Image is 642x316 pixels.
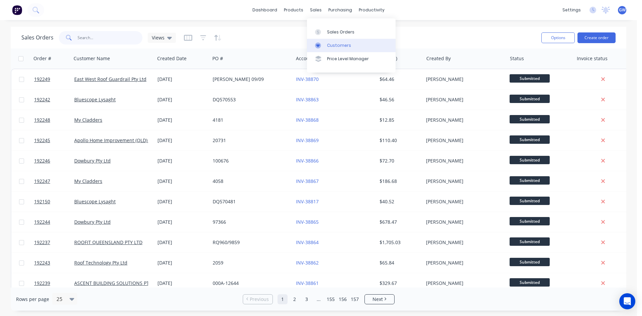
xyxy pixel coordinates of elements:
[213,178,287,185] div: 4058
[619,293,635,309] div: Open Intercom Messenger
[213,259,287,266] div: 2059
[426,198,500,205] div: [PERSON_NAME]
[34,76,50,83] span: 192249
[34,137,50,144] span: 192245
[281,5,307,15] div: products
[74,280,162,286] a: ASCENT BUILDING SOLUTIONS PTY LTD
[34,178,50,185] span: 192247
[157,178,207,185] div: [DATE]
[157,157,207,164] div: [DATE]
[157,198,207,205] div: [DATE]
[240,294,397,304] ul: Pagination
[33,55,51,62] div: Order #
[34,198,50,205] span: 192150
[213,239,287,246] div: RQ960/9859
[290,294,300,304] a: Page 2
[213,280,287,287] div: 000A-12644
[372,296,383,303] span: Next
[74,178,102,184] a: My Cladders
[380,280,419,287] div: $329.67
[426,280,500,287] div: [PERSON_NAME]
[157,259,207,266] div: [DATE]
[157,137,207,144] div: [DATE]
[249,5,281,15] a: dashboard
[380,157,419,164] div: $72.70
[510,197,550,205] span: Submitted
[296,178,319,184] a: INV-38867
[157,219,207,225] div: [DATE]
[296,76,319,82] a: INV-38870
[577,32,616,43] button: Create order
[380,219,419,225] div: $678.47
[559,5,584,15] div: settings
[74,157,111,164] a: Dowbury Pty Ltd
[157,76,207,83] div: [DATE]
[157,96,207,103] div: [DATE]
[212,55,223,62] div: PO #
[327,29,354,35] div: Sales Orders
[74,137,164,143] a: Apollo Home Improvement (QLD) Pty Ltd
[426,76,500,83] div: [PERSON_NAME]
[619,7,626,13] span: GW
[278,294,288,304] a: Page 1 is your current page
[74,76,146,82] a: East West Roof Guardrail Pty Ltd
[74,117,102,123] a: My Cladders
[510,156,550,164] span: Submitted
[34,232,74,252] a: 192237
[74,219,111,225] a: Dowbury Pty Ltd
[34,130,74,150] a: 192245
[307,25,396,38] a: Sales Orders
[380,259,419,266] div: $65.84
[34,239,50,246] span: 192237
[426,219,500,225] div: [PERSON_NAME]
[250,296,269,303] span: Previous
[380,137,419,144] div: $110.40
[34,110,74,130] a: 192248
[21,34,53,41] h1: Sales Orders
[510,95,550,103] span: Submitted
[74,96,116,103] a: Bluescope Lysaght
[34,253,74,273] a: 192243
[510,55,524,62] div: Status
[380,117,419,123] div: $12.85
[213,198,287,205] div: DQ570481
[213,76,287,83] div: [PERSON_NAME] 09/09
[426,96,500,103] div: [PERSON_NAME]
[296,259,319,266] a: INV-38862
[157,280,207,287] div: [DATE]
[426,157,500,164] div: [PERSON_NAME]
[426,137,500,144] div: [PERSON_NAME]
[296,198,319,205] a: INV-38817
[12,5,22,15] img: Factory
[74,55,110,62] div: Customer Name
[307,5,325,15] div: sales
[34,96,50,103] span: 192242
[213,117,287,123] div: 4181
[74,259,127,266] a: Roof Technology Pty Ltd
[34,212,74,232] a: 192244
[34,171,74,191] a: 192247
[34,151,74,171] a: 192246
[426,55,451,62] div: Created By
[152,34,165,41] span: Views
[213,96,287,103] div: DQ570553
[327,42,351,48] div: Customers
[157,239,207,246] div: [DATE]
[302,294,312,304] a: Page 3
[380,178,419,185] div: $186.68
[510,74,550,83] span: Submitted
[78,31,143,44] input: Search...
[16,296,49,303] span: Rows per page
[243,296,273,303] a: Previous page
[296,239,319,245] a: INV-38864
[314,294,324,304] a: Jump forward
[510,135,550,144] span: Submitted
[34,192,74,212] a: 192150
[213,157,287,164] div: 100676
[325,5,355,15] div: purchasing
[426,259,500,266] div: [PERSON_NAME]
[74,198,116,205] a: Bluescope Lysaght
[307,39,396,52] a: Customers
[380,76,419,83] div: $64.46
[380,239,419,246] div: $1,705.03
